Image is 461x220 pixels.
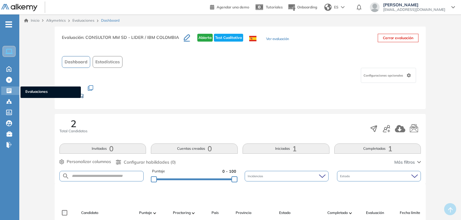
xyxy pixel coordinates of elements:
span: [PERSON_NAME] [383,2,445,7]
span: Puntaje [139,210,152,215]
img: [missing "en.ARROW_ALT" translation] [192,212,195,214]
img: arrow [341,6,345,8]
div: Mover [67,91,127,102]
span: Incidencias [248,174,264,178]
span: Duplicar [67,86,81,91]
button: Invitados0 [59,143,146,154]
a: Inicio [24,18,40,23]
img: [missing "en.ARROW_ALT" translation] [153,212,156,214]
button: Configurar habilidades (0) [116,159,176,165]
span: Personalizar columnas [67,159,111,165]
span: Alkymetrics [46,18,66,23]
a: Agendar una demo [210,3,249,10]
span: Puntaje [152,168,165,174]
img: ESP [249,36,256,41]
button: Completadas1 [334,143,421,154]
img: [missing "en.ARROW_ALT" translation] [349,212,352,214]
button: Onboarding [288,1,317,14]
img: world [324,4,332,11]
button: Ver evaluación [266,36,289,42]
span: Proctoring [173,210,191,215]
button: Más filtros [394,159,421,165]
span: Test Cualitativo [214,34,243,42]
span: Agendar una demo [217,5,249,9]
a: Evaluaciones [72,18,94,23]
button: Dashboard [62,56,90,68]
span: País [211,210,219,215]
span: 2 [71,119,76,128]
button: Cerrar evaluación [378,34,418,42]
span: Evaluaciones [25,89,76,96]
button: Personalizar columnas [59,159,111,165]
span: Abierta [197,34,213,42]
span: Candidato [81,210,98,215]
span: Dashboard [65,59,87,65]
i: - [5,24,12,25]
img: Logo [1,4,37,11]
h3: Evaluación [62,34,184,46]
div: Configuraciones opcionales [361,68,416,83]
span: Total Candidatos [59,128,87,134]
div: Incidencias [245,171,329,181]
button: Estadísticas [93,56,122,68]
span: Configurar habilidades (0) [124,159,176,165]
span: Estado [279,210,291,215]
span: Tutoriales [266,5,283,9]
span: Dashboard [101,18,119,23]
button: Iniciadas1 [243,143,329,154]
div: Estado [337,171,421,181]
span: Provincia [236,210,251,215]
span: 0 - 100 [222,168,236,174]
span: : CONSULTOR MM SD - LIDER / IBM COLOMBIA [83,35,179,40]
span: Evaluación [366,210,384,215]
span: Onboarding [297,5,317,9]
span: [EMAIL_ADDRESS][DOMAIN_NAME] [383,7,445,12]
span: Más filtros [394,159,415,165]
span: ES [334,5,339,10]
span: Fecha límite [400,210,420,215]
img: SEARCH_ALT [62,172,69,180]
button: Cuentas creadas0 [151,143,238,154]
span: Estado [340,174,351,178]
span: Completado [327,210,348,215]
span: Estadísticas [95,59,120,65]
span: Configuraciones opcionales [364,73,404,78]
